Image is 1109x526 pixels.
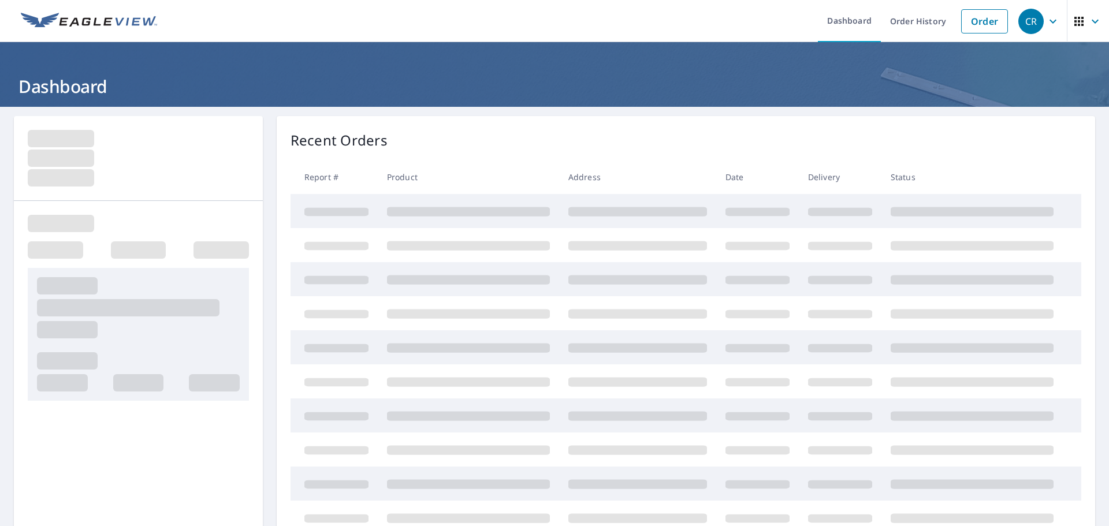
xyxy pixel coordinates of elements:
[291,160,378,194] th: Report #
[799,160,881,194] th: Delivery
[559,160,716,194] th: Address
[21,13,157,30] img: EV Logo
[378,160,559,194] th: Product
[881,160,1063,194] th: Status
[14,74,1095,98] h1: Dashboard
[291,130,388,151] p: Recent Orders
[1018,9,1044,34] div: CR
[716,160,799,194] th: Date
[961,9,1008,33] a: Order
